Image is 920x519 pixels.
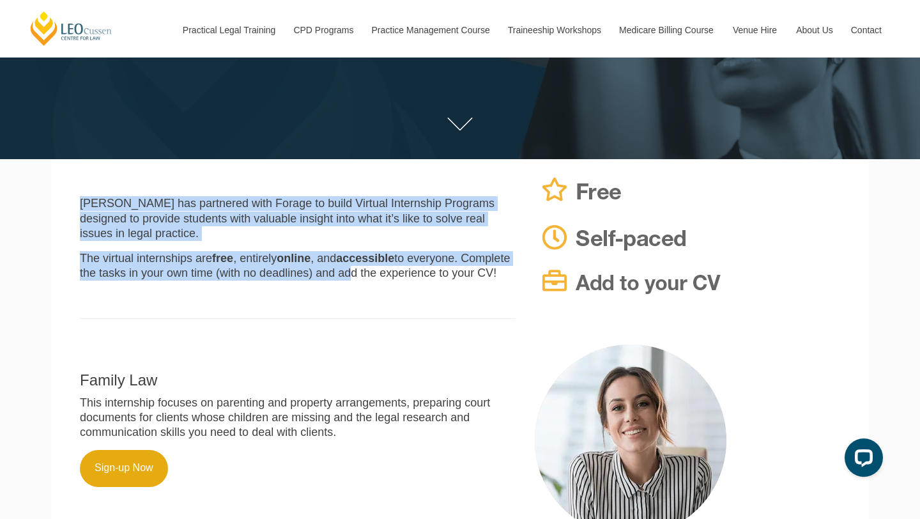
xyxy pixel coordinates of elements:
[834,433,888,487] iframe: LiveChat chat widget
[173,3,284,58] a: Practical Legal Training
[277,252,310,265] strong: online
[336,252,394,265] strong: accessible
[723,3,786,58] a: Venue Hire
[80,196,516,241] p: [PERSON_NAME] has partnered with Forage to build Virtual Internship Programs designed to provide ...
[609,3,723,58] a: Medicare Billing Course
[786,3,841,58] a: About Us
[284,3,362,58] a: CPD Programs
[29,10,114,47] a: [PERSON_NAME] Centre for Law
[80,450,168,487] a: Sign-up Now
[841,3,891,58] a: Contact
[498,3,609,58] a: Traineeship Workshops
[362,3,498,58] a: Practice Management Course
[80,396,516,440] p: This internship focuses on parenting and property arrangements, preparing court documents for cli...
[80,251,516,281] p: The virtual internships are , entirely , and to everyone. Complete the tasks in your own time (wi...
[80,372,516,389] h2: Family Law
[212,252,233,265] strong: free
